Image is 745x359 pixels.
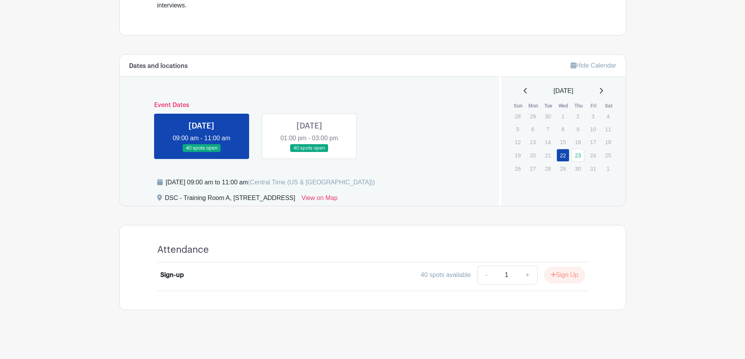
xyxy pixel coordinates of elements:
a: 22 [557,149,569,162]
div: 40 spots available [421,270,471,280]
h6: Dates and locations [129,63,188,70]
p: 11 [601,123,614,135]
p: 1 [557,110,569,122]
p: 16 [571,136,584,148]
p: 14 [541,136,554,148]
p: 25 [601,149,614,161]
p: 29 [557,163,569,175]
p: 9 [571,123,584,135]
p: 28 [541,163,554,175]
div: [DATE] 09:00 am to 11:00 am [166,178,375,187]
p: 28 [511,110,524,122]
div: Sign-up [160,270,184,280]
p: 1 [601,163,614,175]
p: 27 [526,163,539,175]
p: 24 [587,149,600,161]
p: 3 [587,110,600,122]
th: Tue [541,102,556,110]
button: Sign Up [544,267,585,283]
p: 12 [511,136,524,148]
th: Wed [556,102,571,110]
p: 19 [511,149,524,161]
p: 30 [541,110,554,122]
a: 23 [571,149,584,162]
a: + [518,266,537,284]
p: 8 [557,123,569,135]
p: 20 [526,149,539,161]
p: 31 [587,163,600,175]
p: 7 [541,123,554,135]
p: 13 [526,136,539,148]
th: Mon [526,102,541,110]
th: Sun [511,102,526,110]
p: 2 [571,110,584,122]
p: 30 [571,163,584,175]
a: - [477,266,495,284]
p: 15 [557,136,569,148]
a: View on Map [302,193,337,206]
p: 26 [511,163,524,175]
p: 29 [526,110,539,122]
span: [DATE] [554,86,573,96]
p: 10 [587,123,600,135]
h6: Event Dates [148,102,471,109]
p: 18 [601,136,614,148]
a: Hide Calendar [571,62,616,69]
p: 4 [601,110,614,122]
th: Sat [601,102,616,110]
p: 17 [587,136,600,148]
p: 6 [526,123,539,135]
th: Fri [586,102,601,110]
span: (Central Time (US & [GEOGRAPHIC_DATA])) [248,179,375,186]
div: DSC - Training Room A, [STREET_ADDRESS] [165,193,295,206]
p: 21 [541,149,554,161]
th: Thu [571,102,586,110]
p: 5 [511,123,524,135]
h4: Attendance [157,244,209,255]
